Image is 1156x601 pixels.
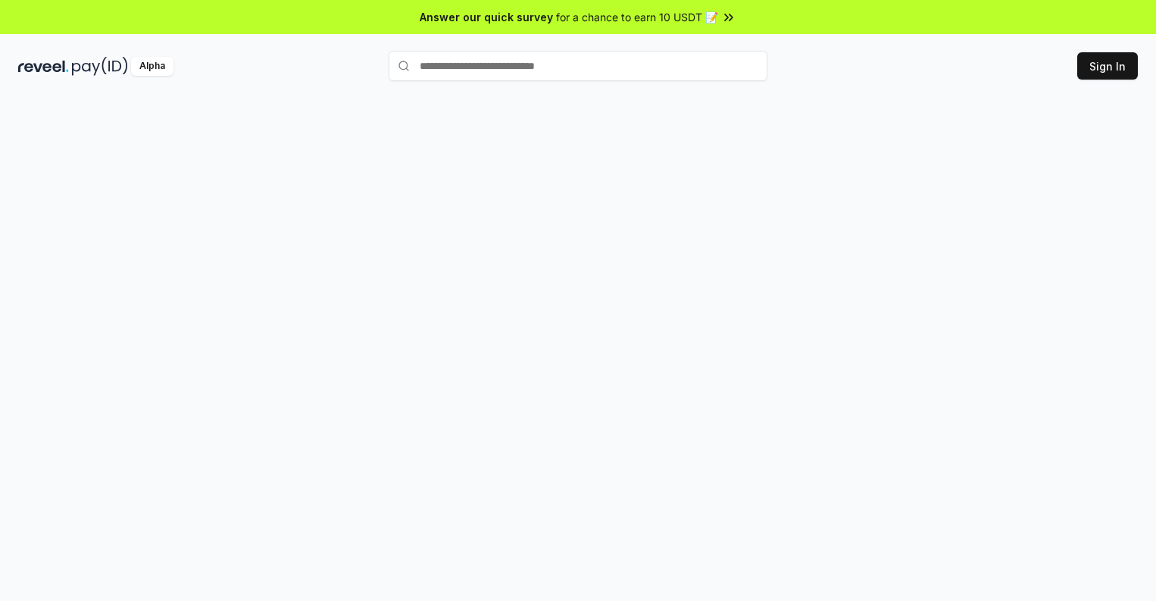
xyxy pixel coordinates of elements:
[556,9,718,25] span: for a chance to earn 10 USDT 📝
[1077,52,1138,80] button: Sign In
[18,57,69,76] img: reveel_dark
[131,57,173,76] div: Alpha
[420,9,553,25] span: Answer our quick survey
[72,57,128,76] img: pay_id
